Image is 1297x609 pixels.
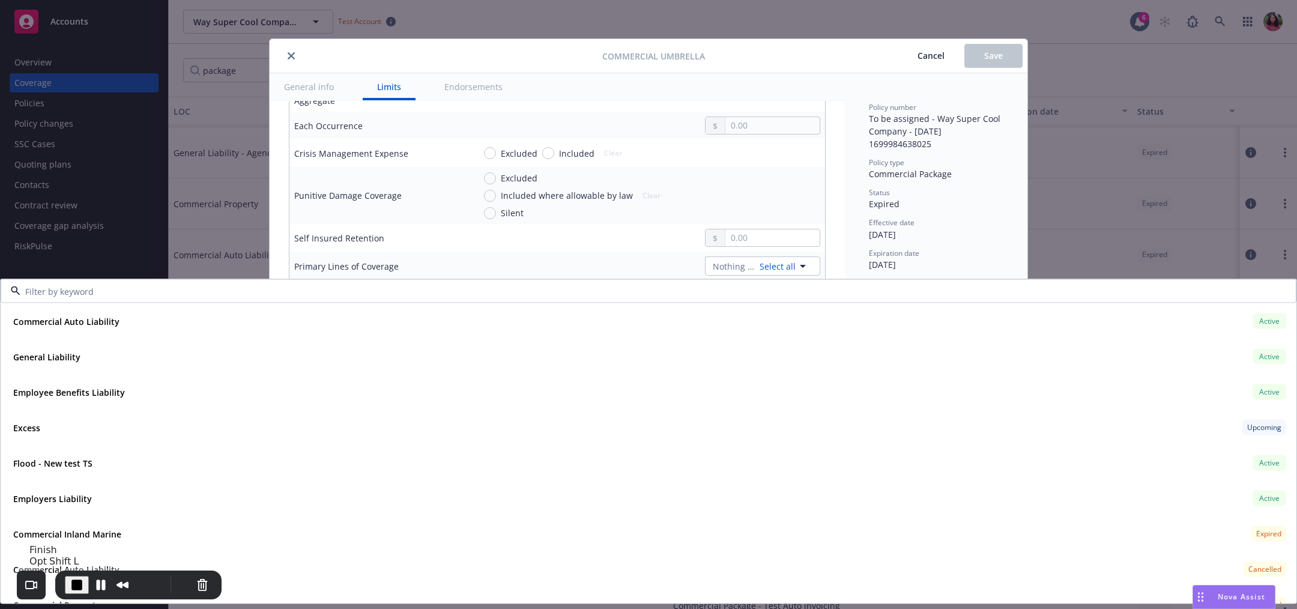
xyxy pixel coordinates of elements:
button: Cancel [898,44,964,68]
span: To be assigned - Way Super Cool Company - [DATE] 1699984638025 [869,113,1003,150]
input: Excluded [484,172,496,184]
input: Silent [484,207,496,219]
input: 0.00 [725,229,820,246]
span: Excluded [501,147,537,160]
span: Commercial Package [869,168,952,180]
button: General info [270,73,348,100]
span: Policy number [869,102,916,112]
a: Select all [755,260,796,273]
div: Punitive Damage Coverage [294,189,402,202]
span: Save [984,50,1003,61]
button: Limits [363,73,416,100]
input: Excluded [484,147,496,159]
div: Primary Lines of Coverage [294,260,399,273]
span: Expiration date [869,248,919,258]
span: Expired [869,198,899,210]
button: Nova Assist [1193,585,1275,609]
div: Self Insured Retention [294,232,384,244]
input: Included where allowable by law [484,190,496,202]
button: Save [964,44,1023,68]
span: [DATE] [869,259,896,270]
div: Crisis Management Expense [294,147,408,160]
span: Commercial Umbrella [602,50,705,62]
span: Included [559,147,594,160]
span: Silent [501,207,524,219]
span: [DATE] [869,229,896,240]
button: Endorsements [430,73,517,100]
div: Each Occurrence [294,120,363,132]
span: Nothing selected [713,260,755,273]
input: 0.00 [725,117,820,134]
span: Excluded [501,172,537,184]
button: close [284,49,298,63]
span: Status [869,187,890,198]
button: Nothing selectedSelect all [705,256,820,276]
input: Filter by keyword [20,285,1272,297]
span: Cancel [918,50,945,61]
input: Included [542,147,554,159]
span: Policy type [869,157,904,168]
span: Effective date [869,217,915,228]
div: Drag to move [1193,586,1208,608]
span: Nova Assist [1218,592,1265,602]
span: Included where allowable by law [501,189,633,202]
